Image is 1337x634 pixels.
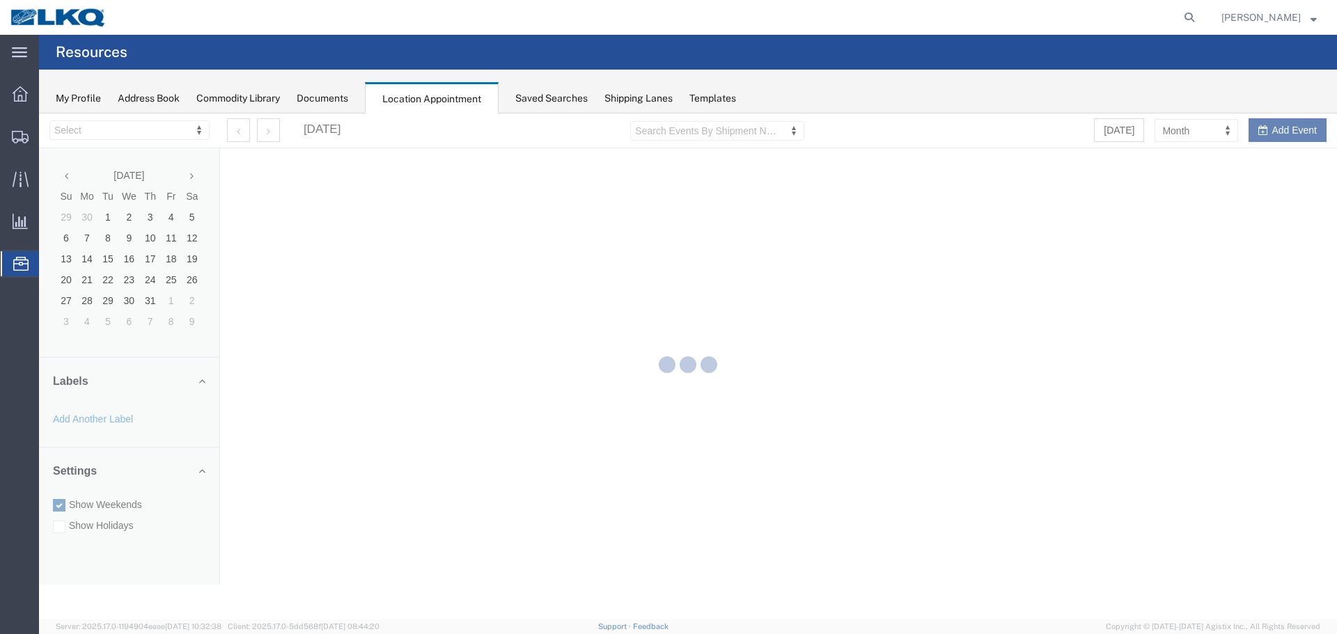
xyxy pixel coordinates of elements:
img: logo [10,7,107,28]
span: Client: 2025.17.0-5dd568f [228,622,380,631]
div: Commodity Library [196,91,280,106]
div: Documents [297,91,348,106]
div: My Profile [56,91,101,106]
div: Location Appointment [365,82,499,114]
span: Copyright © [DATE]-[DATE] Agistix Inc., All Rights Reserved [1106,621,1320,633]
div: Saved Searches [515,91,588,106]
span: Server: 2025.17.0-1194904eeae [56,622,221,631]
div: Templates [689,91,736,106]
h4: Resources [56,35,127,70]
span: Oscar Davila [1221,10,1301,25]
div: Shipping Lanes [604,91,673,106]
span: [DATE] 08:44:20 [321,622,380,631]
div: Address Book [118,91,180,106]
button: [PERSON_NAME] [1221,9,1318,26]
a: Support [598,622,633,631]
a: Feedback [633,622,668,631]
span: [DATE] 10:32:38 [165,622,221,631]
